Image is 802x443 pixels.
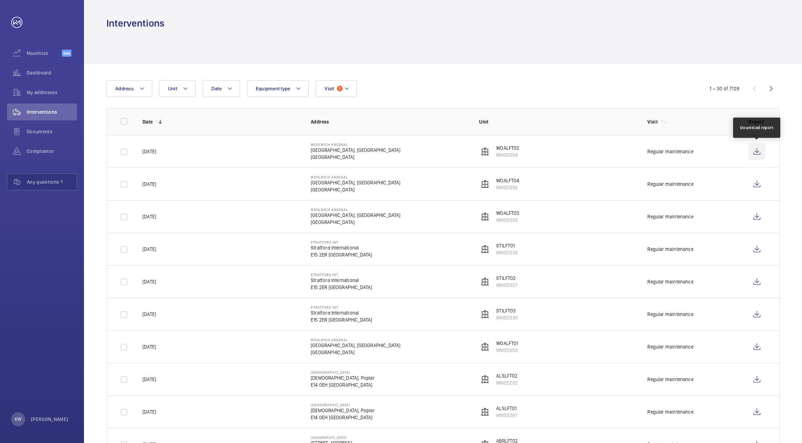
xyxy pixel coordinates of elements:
div: Regular maintenance [647,376,693,383]
div: Regular maintenance [647,181,693,188]
span: Documents [27,128,77,135]
span: Date [211,86,221,91]
span: Visit [324,86,334,91]
span: Interventions [27,108,77,115]
img: elevator.svg [481,408,489,416]
p: WME0281 [496,412,517,419]
p: [DATE] [142,343,156,350]
p: [GEOGRAPHIC_DATA] [311,349,401,356]
div: Regular maintenance [647,408,693,415]
p: WOALFT02 [496,145,519,152]
div: Regular maintenance [647,311,693,318]
p: WME0337 [496,282,518,289]
p: [GEOGRAPHIC_DATA], [GEOGRAPHIC_DATA] [311,147,401,154]
span: Unit [168,86,177,91]
button: Visit1 [316,80,357,97]
p: WOALFT03 [496,210,519,217]
p: WME0336 [496,249,518,256]
p: WME0282 [496,379,518,386]
button: Address [106,80,152,97]
div: Regular maintenance [647,213,693,220]
p: WME0338 [496,314,518,321]
span: Beta [62,50,71,57]
p: [GEOGRAPHIC_DATA] [311,219,401,226]
div: Regular maintenance [647,148,693,155]
p: Stratford International [311,277,372,284]
p: STILFT01 [496,242,518,249]
p: Stratford int [311,305,372,309]
p: [DEMOGRAPHIC_DATA] [311,370,375,374]
p: [DATE] [142,213,156,220]
p: [DEMOGRAPHIC_DATA], Poplar [311,407,375,414]
p: Date [142,118,153,125]
p: WOALFT01 [496,340,518,347]
p: ALSLFT01 [496,405,517,412]
p: [GEOGRAPHIC_DATA] [311,154,401,161]
p: E14 0EH [GEOGRAPHIC_DATA] [311,414,375,421]
span: Maximize [27,50,62,57]
div: Download report [740,125,774,131]
p: Stratford International [311,309,372,316]
img: elevator.svg [481,343,489,351]
p: [DATE] [142,278,156,285]
img: elevator.svg [481,277,489,286]
span: My addresses [27,89,77,96]
span: Equipment type [256,86,290,91]
p: [DATE] [142,408,156,415]
p: WME0355 [496,217,519,224]
p: STILFT02 [496,275,518,282]
p: Woolwich Arsenal [311,142,401,147]
p: [GEOGRAPHIC_DATA], [GEOGRAPHIC_DATA] [311,212,401,219]
p: Woolwich Arsenal [311,338,401,342]
p: Woolwich Arsenal [311,208,401,212]
p: [PERSON_NAME] [31,416,69,423]
p: ALSLFT02 [496,372,518,379]
p: WOALFT04 [496,177,519,184]
p: KW [15,416,21,423]
img: elevator.svg [481,310,489,318]
p: Stratford int [311,273,372,277]
p: WME0356 [496,184,519,191]
p: [DEMOGRAPHIC_DATA] [311,403,375,407]
p: WME0354 [496,152,519,159]
p: Address [311,118,468,125]
p: Unit [479,118,636,125]
span: 1 [337,86,343,91]
span: Dashboard [27,69,77,76]
p: Woolwich Arsenal [311,175,401,179]
p: E15 2ER [GEOGRAPHIC_DATA] [311,251,372,258]
p: [GEOGRAPHIC_DATA] [311,435,372,440]
button: Date [203,80,240,97]
button: Equipment type [247,80,309,97]
span: Any questions ? [27,178,77,185]
p: [GEOGRAPHIC_DATA], [GEOGRAPHIC_DATA] [311,179,401,186]
p: [GEOGRAPHIC_DATA], [GEOGRAPHIC_DATA] [311,342,401,349]
div: Regular maintenance [647,343,693,350]
p: [DATE] [142,148,156,155]
img: elevator.svg [481,147,489,156]
div: 1 – 30 of 7128 [710,85,739,92]
p: Stratford International [311,244,372,251]
p: [DEMOGRAPHIC_DATA], Poplar [311,374,375,381]
p: [DATE] [142,246,156,253]
span: Address [115,86,134,91]
p: E15 2ER [GEOGRAPHIC_DATA] [311,284,372,291]
img: elevator.svg [481,375,489,384]
h1: Interventions [106,17,164,30]
span: Compliance [27,148,77,155]
p: [DATE] [142,311,156,318]
p: Stratford int [311,240,372,244]
p: E14 0EH [GEOGRAPHIC_DATA] [311,381,375,388]
div: Regular maintenance [647,278,693,285]
p: E15 2ER [GEOGRAPHIC_DATA] [311,316,372,323]
p: STILFT03 [496,307,518,314]
p: [DATE] [142,376,156,383]
p: [GEOGRAPHIC_DATA] [311,186,401,193]
img: elevator.svg [481,245,489,253]
p: WME0353 [496,347,518,354]
div: Regular maintenance [647,246,693,253]
p: Visit [647,118,658,125]
img: elevator.svg [481,180,489,188]
img: elevator.svg [481,212,489,221]
p: [DATE] [142,181,156,188]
